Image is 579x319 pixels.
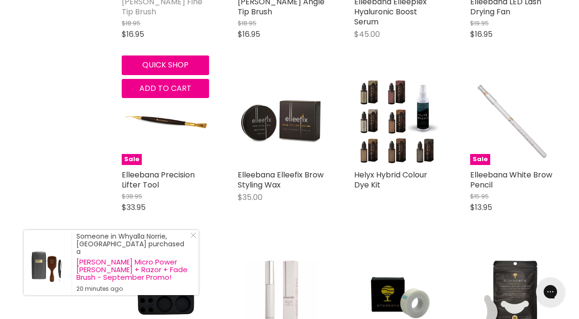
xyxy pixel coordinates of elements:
[122,29,144,40] span: $16.95
[76,258,189,281] a: [PERSON_NAME] Micro Power [PERSON_NAME] + Razor + Fade Brush - September Promo!
[470,77,558,165] a: Elleebana White Brow PencilSale
[122,169,195,190] a: Elleebana Precision Lifter Tool
[122,202,146,213] span: $33.95
[470,77,558,165] img: Elleebana White Brow Pencil
[122,19,140,28] span: $18.95
[470,19,489,28] span: $19.95
[24,230,72,295] a: Visit product page
[139,83,191,94] span: Add to cart
[238,192,263,203] span: $35.00
[122,79,209,98] button: Add to cart
[470,154,490,165] span: Sale
[470,192,489,201] span: $15.95
[187,232,196,242] a: Close Notification
[354,77,442,165] img: Helyx Hybrid Colour Dye Kit
[238,19,256,28] span: $18.95
[531,274,569,309] iframe: Gorgias live chat messenger
[470,29,493,40] span: $16.95
[122,77,209,165] img: Elleebana Precision Lifter Tool
[122,55,209,75] button: Quick shop
[190,232,196,238] svg: Close Icon
[238,77,325,165] img: Elleebana Elleefix Brow Styling Wax
[470,202,492,213] span: $13.95
[122,154,142,165] span: Sale
[122,192,142,201] span: $38.95
[76,232,189,293] div: Someone in Whyalla Norrie, [GEOGRAPHIC_DATA] purchased a
[354,169,427,190] a: Helyx Hybrid Colour Dye Kit
[76,285,189,293] small: 20 minutes ago
[354,29,380,40] span: $45.00
[238,169,324,190] a: Elleebana Elleefix Brow Styling Wax
[238,29,260,40] span: $16.95
[470,169,552,190] a: Elleebana White Brow Pencil
[122,77,209,165] a: Elleebana Precision Lifter ToolSale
